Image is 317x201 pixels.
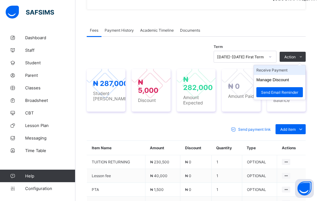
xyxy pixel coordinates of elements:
[242,169,277,183] td: OPTIONAL
[228,93,254,99] span: Amount Paid
[256,77,289,82] button: Manage Discount
[211,183,242,197] td: 1
[25,135,75,140] span: Messaging
[25,35,75,40] span: Dashboard
[150,160,169,164] span: ₦ 230,500
[180,28,200,33] span: Documents
[254,75,305,85] li: dropdown-list-item-text-1
[242,155,277,169] td: OPTIONAL
[90,28,98,33] span: Fees
[217,55,265,59] div: [DATE]-[DATE] First Term
[277,141,306,155] th: Actions
[25,98,75,103] span: Broadsheet
[93,91,128,101] span: Student [PERSON_NAME]
[25,173,75,178] span: Help
[6,6,54,19] img: safsims
[92,160,140,164] span: TUITION RETURNING
[25,60,75,65] span: Student
[214,45,223,49] span: Term
[150,187,164,192] span: ₦ 1,500
[254,65,305,75] li: dropdown-list-item-text-0
[242,141,277,155] th: Type
[280,127,296,132] span: Add item
[25,148,75,153] span: Time Table
[180,141,212,155] th: Discount
[92,187,140,192] span: PTA
[185,173,191,178] span: ₦ 0
[25,186,75,191] span: Configuration
[254,85,305,100] li: dropdown-list-item-text-2
[284,55,296,59] span: Action
[25,73,75,78] span: Parent
[25,85,75,90] span: Classes
[150,173,167,178] span: ₦ 40,000
[273,98,303,103] span: Balance
[87,141,145,155] th: Item Name
[105,28,134,33] span: Payment History
[261,90,298,95] span: Send Email Reminder
[25,48,75,53] span: Staff
[25,110,75,115] span: CBT
[145,141,180,155] th: Amount
[140,28,174,33] span: Academic Timeline
[185,187,191,192] span: ₦ 0
[211,141,242,155] th: Quantity
[238,127,271,132] span: Send payment link
[25,123,75,128] span: Lesson Plan
[211,169,242,183] td: 1
[185,160,191,164] span: ₦ 0
[183,95,213,105] span: Amount Expected
[138,98,164,103] span: Discount
[211,155,242,169] td: 1
[295,179,314,198] button: Open asap
[92,173,140,178] span: Lesson fee
[242,183,277,197] td: OPTIONAL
